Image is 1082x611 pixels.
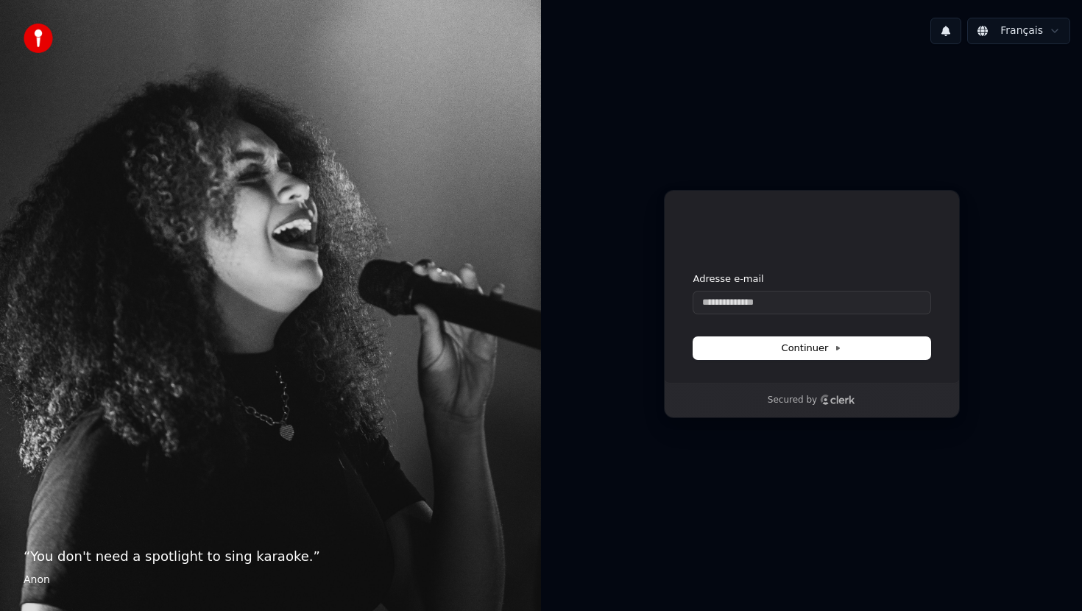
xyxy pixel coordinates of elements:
[820,395,855,405] a: Clerk logo
[24,573,517,587] footer: Anon
[693,272,764,286] label: Adresse e-mail
[693,337,930,359] button: Continuer
[782,342,842,355] span: Continuer
[768,395,817,406] p: Secured by
[24,24,53,53] img: youka
[24,546,517,567] p: “ You don't need a spotlight to sing karaoke. ”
